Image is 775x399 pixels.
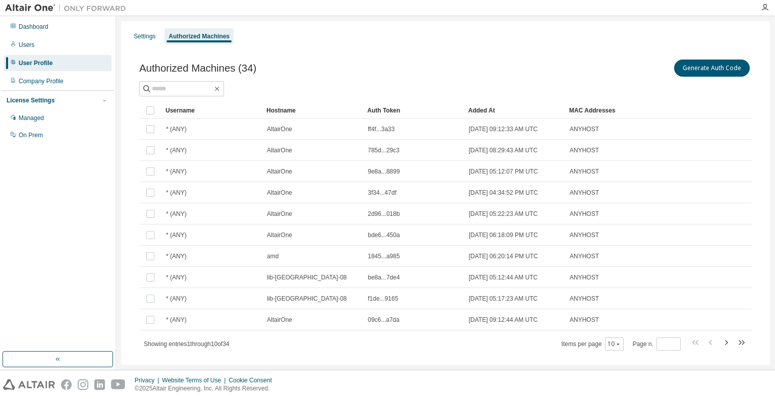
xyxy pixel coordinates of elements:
span: * (ANY) [166,252,187,260]
span: [DATE] 05:12:44 AM UTC [469,273,538,281]
img: linkedin.svg [94,379,105,390]
span: AltairOne [267,146,292,154]
span: * (ANY) [166,125,187,133]
span: * (ANY) [166,146,187,154]
div: User Profile [19,59,52,67]
span: [DATE] 06:18:09 PM UTC [469,231,538,239]
span: 785d...29c3 [368,146,400,154]
span: Items per page [562,337,624,351]
div: Authorized Machines [169,32,230,40]
span: AltairOne [267,316,292,324]
span: * (ANY) [166,210,187,218]
span: ANYHOST [570,273,599,281]
div: Privacy [135,376,162,384]
div: Managed [19,114,44,122]
p: © 2025 Altair Engineering, Inc. All Rights Reserved. [135,384,278,393]
span: AltairOne [267,231,292,239]
span: AltairOne [267,189,292,197]
span: ANYHOST [570,252,599,260]
span: 3f34...47df [368,189,397,197]
div: Auth Token [367,102,460,119]
span: be8a...7de4 [368,273,400,281]
span: Authorized Machines (34) [139,63,256,74]
span: AltairOne [267,125,292,133]
span: lib-[GEOGRAPHIC_DATA]-08 [267,295,347,303]
span: [DATE] 04:34:52 PM UTC [469,189,538,197]
img: Altair One [5,3,131,13]
span: Showing entries 1 through 10 of 34 [144,340,230,348]
div: Added At [468,102,561,119]
span: 1845...a985 [368,252,400,260]
span: ANYHOST [570,125,599,133]
span: ANYHOST [570,210,599,218]
span: * (ANY) [166,231,187,239]
span: ANYHOST [570,316,599,324]
span: * (ANY) [166,316,187,324]
button: Generate Auth Code [674,60,750,77]
span: * (ANY) [166,189,187,197]
img: instagram.svg [78,379,88,390]
div: Cookie Consent [229,376,278,384]
span: [DATE] 09:12:33 AM UTC [469,125,538,133]
div: Hostname [266,102,359,119]
div: Dashboard [19,23,48,31]
span: * (ANY) [166,167,187,176]
div: Users [19,41,34,49]
span: [DATE] 05:22:23 AM UTC [469,210,538,218]
span: Page n. [633,337,681,351]
span: bde6...450a [368,231,400,239]
span: [DATE] 06:20:14 PM UTC [469,252,538,260]
div: License Settings [7,96,54,104]
span: * (ANY) [166,295,187,303]
span: * (ANY) [166,273,187,281]
span: ANYHOST [570,146,599,154]
span: 2d96...018b [368,210,400,218]
span: AltairOne [267,210,292,218]
span: ANYHOST [570,167,599,176]
span: 9e8a...8899 [368,167,400,176]
span: f1de...9165 [368,295,398,303]
span: [DATE] 08:29:43 AM UTC [469,146,538,154]
div: On Prem [19,131,43,139]
div: Company Profile [19,77,64,85]
div: Website Terms of Use [162,376,229,384]
span: [DATE] 05:12:07 PM UTC [469,167,538,176]
span: 09c6...a7da [368,316,400,324]
img: facebook.svg [61,379,72,390]
div: Settings [134,32,155,40]
span: ff4f...3a33 [368,125,395,133]
span: amd [267,252,279,260]
button: 10 [607,340,621,348]
img: youtube.svg [111,379,126,390]
div: MAC Addresses [569,102,641,119]
span: ANYHOST [570,231,599,239]
img: altair_logo.svg [3,379,55,390]
div: Username [165,102,258,119]
span: lib-[GEOGRAPHIC_DATA]-08 [267,273,347,281]
span: [DATE] 09:12:44 AM UTC [469,316,538,324]
span: AltairOne [267,167,292,176]
span: ANYHOST [570,295,599,303]
span: ANYHOST [570,189,599,197]
span: [DATE] 05:17:23 AM UTC [469,295,538,303]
